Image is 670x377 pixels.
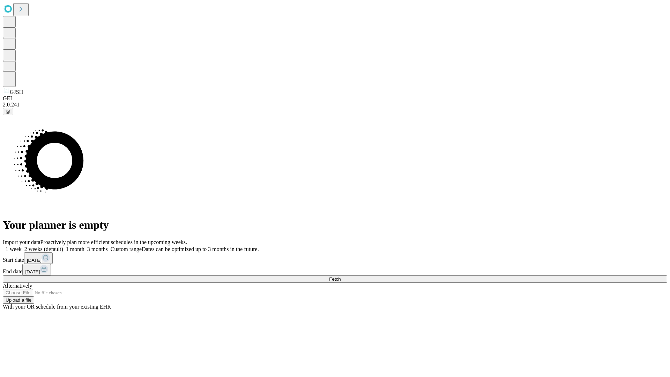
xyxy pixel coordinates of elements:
span: Fetch [329,276,341,282]
span: Dates can be optimized up to 3 months in the future. [142,246,259,252]
span: Proactively plan more efficient schedules in the upcoming weeks. [40,239,187,245]
button: [DATE] [24,252,53,264]
button: @ [3,108,13,115]
span: 3 months [87,246,108,252]
div: GEI [3,95,667,102]
span: [DATE] [27,258,42,263]
span: [DATE] [25,269,40,274]
span: Import your data [3,239,40,245]
span: GJSH [10,89,23,95]
button: [DATE] [22,264,51,275]
span: 2 weeks (default) [24,246,63,252]
h1: Your planner is empty [3,219,667,231]
span: 1 month [66,246,84,252]
div: End date [3,264,667,275]
div: 2.0.241 [3,102,667,108]
span: With your OR schedule from your existing EHR [3,304,111,310]
div: Start date [3,252,667,264]
span: Custom range [111,246,142,252]
span: 1 week [6,246,22,252]
button: Fetch [3,275,667,283]
span: Alternatively [3,283,32,289]
span: @ [6,109,10,114]
button: Upload a file [3,296,34,304]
